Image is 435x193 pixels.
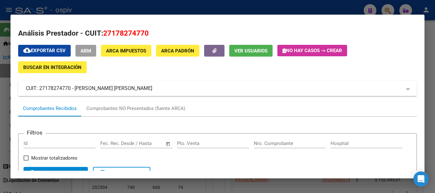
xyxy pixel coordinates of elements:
[23,105,77,112] div: Comprobantes Recibidos
[86,105,185,112] div: Comprobantes NO Presentados (fuente ARCA)
[99,169,106,177] mat-icon: delete
[24,128,46,137] h3: Filtros
[161,48,194,54] span: ARCA Padrón
[29,169,37,177] mat-icon: search
[282,48,342,53] span: No hay casos -> Crear
[75,45,96,57] button: ABM
[277,45,347,56] button: No hay casos -> Crear
[229,45,273,57] button: Ver Usuarios
[24,167,88,180] button: Buscar Registros
[81,48,91,54] span: ABM
[156,45,199,57] button: ARCA Padrón
[18,28,417,39] h2: Análisis Prestador - CUIT:
[23,48,66,53] span: Exportar CSV
[31,154,77,162] span: Mostrar totalizadores
[101,45,151,57] button: ARCA Impuestos
[234,48,267,54] span: Ver Usuarios
[99,170,145,176] span: Borrar Filtros
[23,65,82,70] span: Buscar en Integración
[93,167,150,180] button: Borrar Filtros
[29,170,82,176] span: Buscar Registros
[106,48,146,54] span: ARCA Impuestos
[18,61,87,73] button: Buscar en Integración
[165,140,172,148] button: Open calendar
[103,29,149,37] span: 27178274770
[413,171,429,187] div: Open Intercom Messenger
[18,81,417,96] mat-expansion-panel-header: CUIT: 27178274770 - [PERSON_NAME] [PERSON_NAME]
[100,141,126,146] input: Fecha inicio
[23,46,31,54] mat-icon: cloud_download
[18,45,71,57] button: Exportar CSV
[132,141,163,146] input: Fecha fin
[26,85,402,92] mat-panel-title: CUIT: 27178274770 - [PERSON_NAME] [PERSON_NAME]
